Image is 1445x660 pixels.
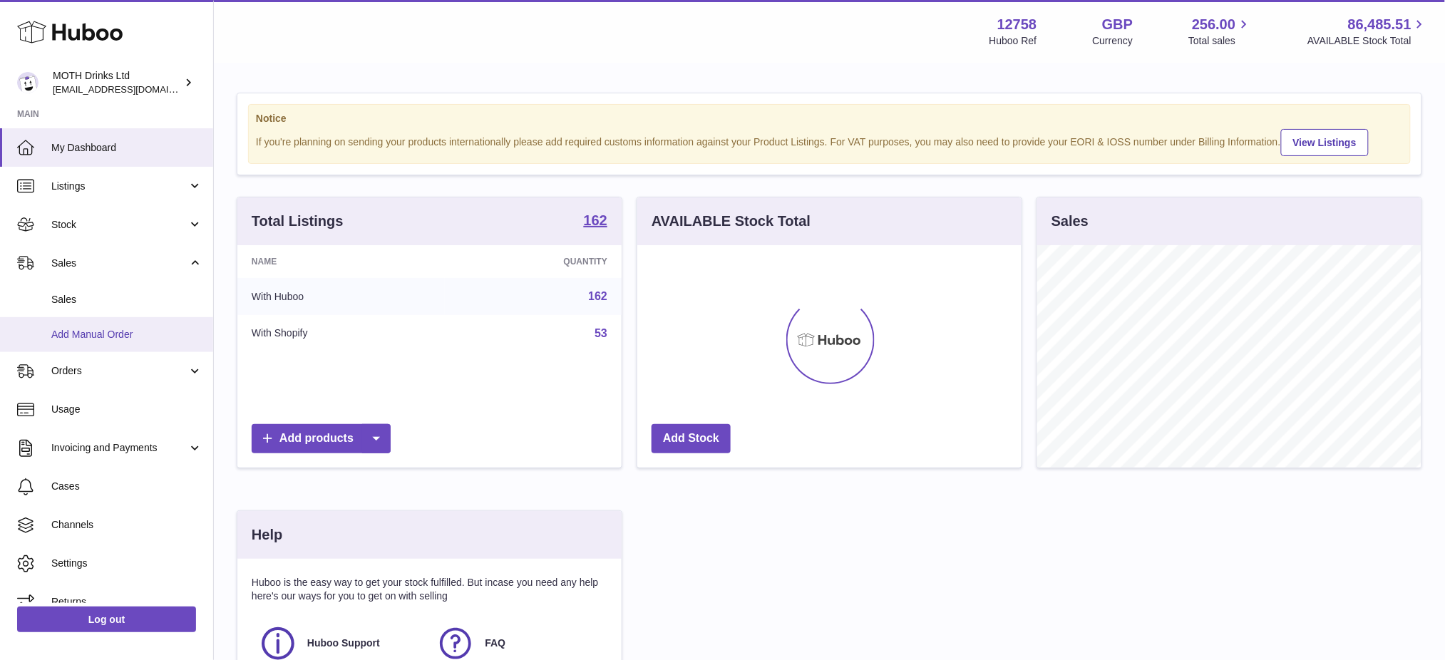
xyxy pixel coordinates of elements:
span: Settings [51,557,202,570]
span: Sales [51,257,187,270]
span: Sales [51,293,202,306]
span: Usage [51,403,202,416]
span: Returns [51,595,202,609]
span: 256.00 [1192,15,1235,34]
span: 86,485.51 [1348,15,1411,34]
div: Huboo Ref [989,34,1037,48]
a: 256.00 Total sales [1188,15,1252,48]
a: Log out [17,607,196,632]
div: MOTH Drinks Ltd [53,69,181,96]
span: Channels [51,518,202,532]
div: Currency [1093,34,1133,48]
img: internalAdmin-12758@internal.huboo.com [17,72,38,93]
span: Orders [51,364,187,378]
strong: 12758 [997,15,1037,34]
strong: GBP [1102,15,1133,34]
span: AVAILABLE Stock Total [1307,34,1428,48]
a: 86,485.51 AVAILABLE Stock Total [1307,15,1428,48]
span: Cases [51,480,202,493]
span: My Dashboard [51,141,202,155]
span: [EMAIL_ADDRESS][DOMAIN_NAME] [53,83,210,95]
span: Add Manual Order [51,328,202,341]
span: Listings [51,180,187,193]
span: Invoicing and Payments [51,441,187,455]
span: Stock [51,218,187,232]
span: Total sales [1188,34,1252,48]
